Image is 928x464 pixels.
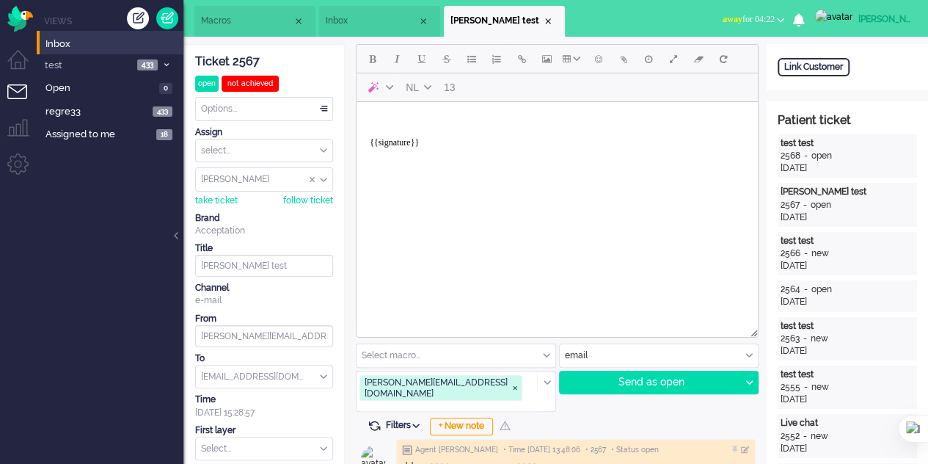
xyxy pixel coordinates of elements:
[415,445,498,455] span: Agent [PERSON_NAME]
[195,325,333,347] input: email@address.com
[437,75,462,100] button: 13
[781,211,914,224] div: [DATE]
[195,394,333,418] div: [DATE] 15:28:57
[778,112,917,129] div: Patient ticket
[811,381,829,394] div: new
[586,46,611,71] button: Emoticons
[359,75,399,100] button: AI
[156,129,172,140] span: 18
[7,84,40,117] li: Tickets menu
[201,15,293,27] span: Macros
[386,420,425,430] span: Filters
[723,14,742,24] span: away
[406,81,419,93] span: NL
[585,445,606,455] span: • 2567
[781,381,800,394] div: 2555
[781,345,914,358] div: [DATE]
[430,418,493,435] div: + New note
[293,15,304,27] div: Close tab
[800,381,811,394] div: -
[811,283,832,296] div: open
[195,424,333,437] div: First layer
[444,6,565,37] li: 2567
[359,46,384,71] button: Bold
[7,10,33,21] a: Omnidesk
[44,15,183,27] li: Views
[781,150,800,162] div: 2568
[384,46,409,71] button: Italic
[459,46,484,71] button: Bullet list
[781,186,914,198] div: [PERSON_NAME] test
[43,126,183,142] a: Assigned to me 18
[195,282,333,294] div: Channel
[195,126,333,139] div: Assign
[195,294,333,307] div: e-mail
[714,9,793,30] button: awayfor 04:22
[222,76,279,92] div: not achieved
[195,242,333,255] div: Title
[434,46,459,71] button: Strikethrough
[283,195,333,207] div: follow ticket
[661,46,686,71] button: Fullscreen
[357,102,758,324] iframe: Rich Text Area
[484,46,509,71] button: Numbered list
[811,150,832,162] div: open
[43,79,183,95] a: Open 0
[444,81,456,93] span: 13
[194,6,315,37] li: Macros
[195,225,333,237] div: Acceptation
[778,58,850,76] div: Link Customer
[781,430,800,443] div: 2552
[800,283,811,296] div: -
[781,296,914,308] div: [DATE]
[195,54,333,70] div: Ticket 2567
[359,375,522,401] span: elaine@elainedesigns.es ❎
[781,443,914,455] div: [DATE]
[319,6,440,37] li: View
[127,7,149,29] div: Create ticket
[326,15,417,27] span: Inbox
[781,162,914,175] div: [DATE]
[858,12,913,26] div: [PERSON_NAME]
[195,352,333,365] div: To
[534,46,559,71] button: Insert/edit image
[7,153,40,186] li: Admin menu
[195,313,333,325] div: From
[43,103,183,119] a: regre33 433
[781,394,914,406] div: [DATE]
[686,46,711,71] button: Clear formatting
[800,333,811,345] div: -
[195,139,333,163] div: Assign Group
[156,7,178,29] a: Quick Ticket
[409,46,434,71] button: Underline
[137,59,158,70] span: 433
[800,430,811,443] div: -
[509,46,534,71] button: Insert/edit link
[811,199,831,211] div: open
[781,283,800,296] div: 2564
[781,417,914,429] div: Live chat
[559,46,586,71] button: Table
[781,320,914,333] div: test test
[781,247,800,260] div: 2566
[781,333,800,345] div: 2563
[800,247,811,260] div: -
[800,150,811,162] div: -
[195,212,333,225] div: Brand
[195,195,238,207] div: take ticket
[812,9,913,24] a: [PERSON_NAME]
[811,333,828,345] div: new
[7,50,40,83] li: Dashboard menu
[781,137,914,150] div: test test
[45,37,183,51] span: Inbox
[745,324,758,337] div: Resize
[159,83,172,94] span: 0
[195,394,333,406] div: Time
[195,365,333,389] div: To
[560,371,740,394] div: Send as open
[450,15,542,27] span: [PERSON_NAME] test
[611,46,636,71] button: Add attachment
[402,445,412,455] img: ic_note_grey.svg
[714,4,793,37] li: awayfor 04:22
[399,75,437,100] button: Language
